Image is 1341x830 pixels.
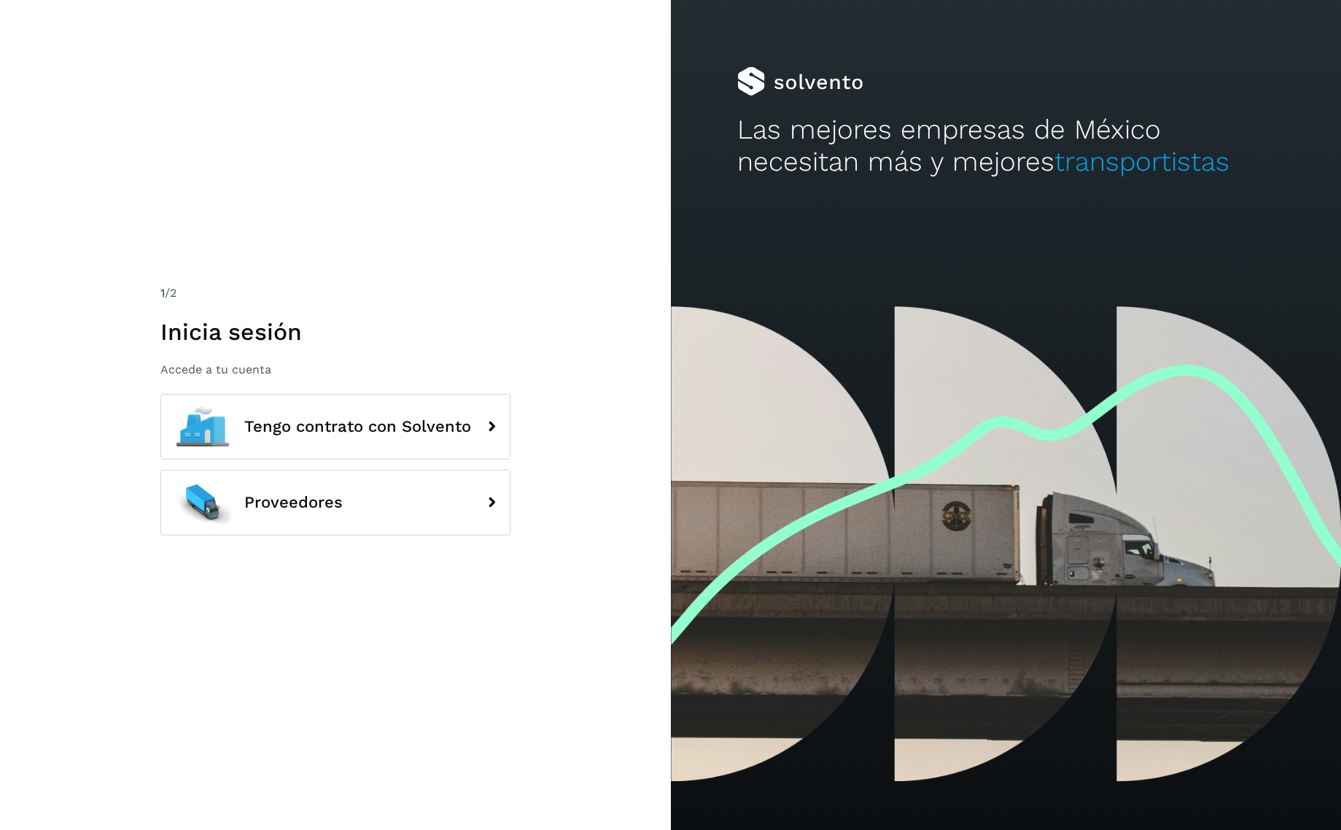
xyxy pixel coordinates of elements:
h2: Las mejores empresas de México necesitan más y mejores [737,114,1274,179]
p: Accede a tu cuenta [160,362,510,376]
button: Proveedores [160,470,510,535]
span: 1 [160,286,165,300]
span: Tengo contrato con Solvento [244,418,471,435]
span: Proveedores [244,494,343,511]
div: /2 [160,284,510,302]
button: Tengo contrato con Solvento [160,394,510,459]
span: transportistas [1054,146,1229,177]
h1: Inicia sesión [160,318,510,346]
